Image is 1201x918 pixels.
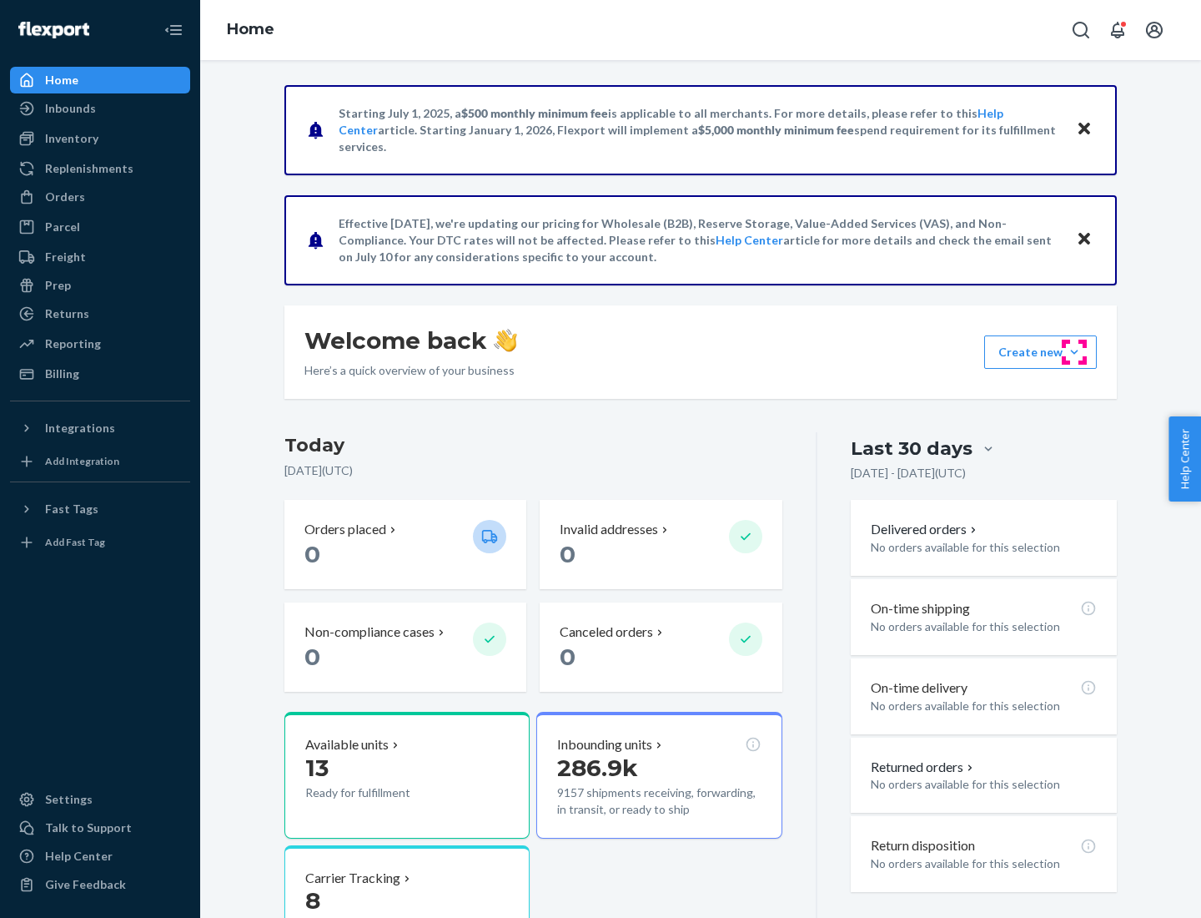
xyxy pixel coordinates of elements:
[45,100,96,117] div: Inbounds
[984,335,1097,369] button: Create new
[10,496,190,522] button: Fast Tags
[304,643,320,671] span: 0
[284,432,782,459] h3: Today
[45,791,93,808] div: Settings
[871,836,975,855] p: Return disposition
[557,784,761,818] p: 9157 shipments receiving, forwarding, in transit, or ready to ship
[45,160,133,177] div: Replenishments
[871,678,967,698] p: On-time delivery
[1073,118,1095,142] button: Close
[536,712,781,839] button: Inbounding units286.9k9157 shipments receiving, forwarding, in transit, or ready to ship
[560,540,575,568] span: 0
[1064,13,1098,47] button: Open Search Box
[10,244,190,270] a: Freight
[304,540,320,568] span: 0
[540,500,781,589] button: Invalid addresses 0
[560,520,658,539] p: Invalid addresses
[304,362,517,379] p: Here’s a quick overview of your business
[45,366,79,382] div: Billing
[560,623,653,642] p: Canceled orders
[851,436,972,462] div: Last 30 days
[871,776,1097,793] p: No orders available for this selection
[10,300,190,327] a: Returns
[871,599,970,618] p: On-time shipping
[45,277,71,294] div: Prep
[284,712,530,839] button: Available units13Ready for fulfillment
[305,754,329,782] span: 13
[1073,228,1095,252] button: Close
[304,623,435,642] p: Non-compliance cases
[157,13,190,47] button: Close Navigation
[10,214,190,240] a: Parcel
[851,465,966,482] p: [DATE] - [DATE] ( UTC )
[10,843,190,870] a: Help Center
[45,501,98,517] div: Fast Tags
[461,106,608,120] span: $500 monthly minimum fee
[18,22,89,38] img: Flexport logo
[45,305,89,322] div: Returns
[305,735,389,754] p: Available units
[10,415,190,441] button: Integrations
[284,603,526,692] button: Non-compliance cases 0
[339,105,1060,155] p: Starting July 1, 2025, a is applicable to all merchants. For more details, please refer to this a...
[339,215,1060,265] p: Effective [DATE], we're updating our pricing for Wholesale (B2B), Reserve Storage, Value-Added Se...
[871,539,1097,556] p: No orders available for this selection
[871,520,980,539] button: Delivered orders
[716,233,783,247] a: Help Center
[557,754,638,782] span: 286.9k
[305,869,400,888] p: Carrier Tracking
[10,786,190,813] a: Settings
[45,848,113,865] div: Help Center
[10,871,190,898] button: Give Feedback
[560,643,575,671] span: 0
[45,335,101,352] div: Reporting
[10,272,190,299] a: Prep
[871,758,977,777] button: Returned orders
[698,123,854,137] span: $5,000 monthly minimum fee
[871,618,1097,635] p: No orders available for this selection
[10,330,190,357] a: Reporting
[45,189,85,205] div: Orders
[1168,416,1201,502] button: Help Center
[45,454,119,468] div: Add Integration
[284,500,526,589] button: Orders placed 0
[214,6,288,54] ol: breadcrumbs
[45,219,80,235] div: Parcel
[10,815,190,841] a: Talk to Support
[45,249,86,265] div: Freight
[45,820,132,836] div: Talk to Support
[45,535,105,549] div: Add Fast Tag
[540,603,781,692] button: Canceled orders 0
[10,155,190,182] a: Replenishments
[45,72,78,88] div: Home
[10,67,190,93] a: Home
[284,462,782,479] p: [DATE] ( UTC )
[871,698,1097,714] p: No orders available for this selection
[10,184,190,210] a: Orders
[10,448,190,475] a: Add Integration
[494,329,517,352] img: hand-wave emoji
[304,325,517,356] h1: Welcome back
[45,876,126,893] div: Give Feedback
[305,784,460,801] p: Ready for fulfillment
[304,520,386,539] p: Orders placed
[10,361,190,387] a: Billing
[871,855,1097,872] p: No orders available for this selection
[557,735,652,754] p: Inbounding units
[45,420,115,436] div: Integrations
[45,130,98,147] div: Inventory
[305,886,320,915] span: 8
[10,95,190,122] a: Inbounds
[10,125,190,152] a: Inventory
[10,529,190,556] a: Add Fast Tag
[1138,13,1171,47] button: Open account menu
[227,20,274,38] a: Home
[1101,13,1134,47] button: Open notifications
